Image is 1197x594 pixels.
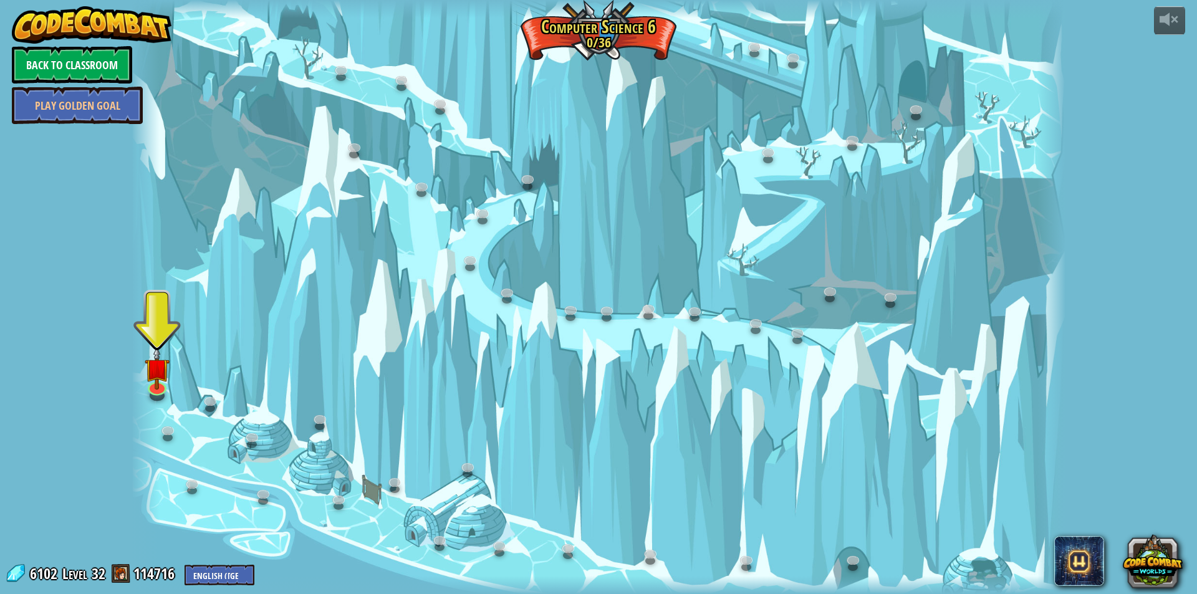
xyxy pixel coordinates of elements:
[30,563,61,583] span: 6102
[1154,6,1185,36] button: Adjust volume
[92,563,105,583] span: 32
[12,46,132,84] a: Back to Classroom
[12,6,171,44] img: CodeCombat - Learn how to code by playing a game
[133,563,178,583] a: 114716
[62,563,87,584] span: Level
[145,346,170,390] img: level-banner-unstarted.png
[12,87,143,124] a: Play Golden Goal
